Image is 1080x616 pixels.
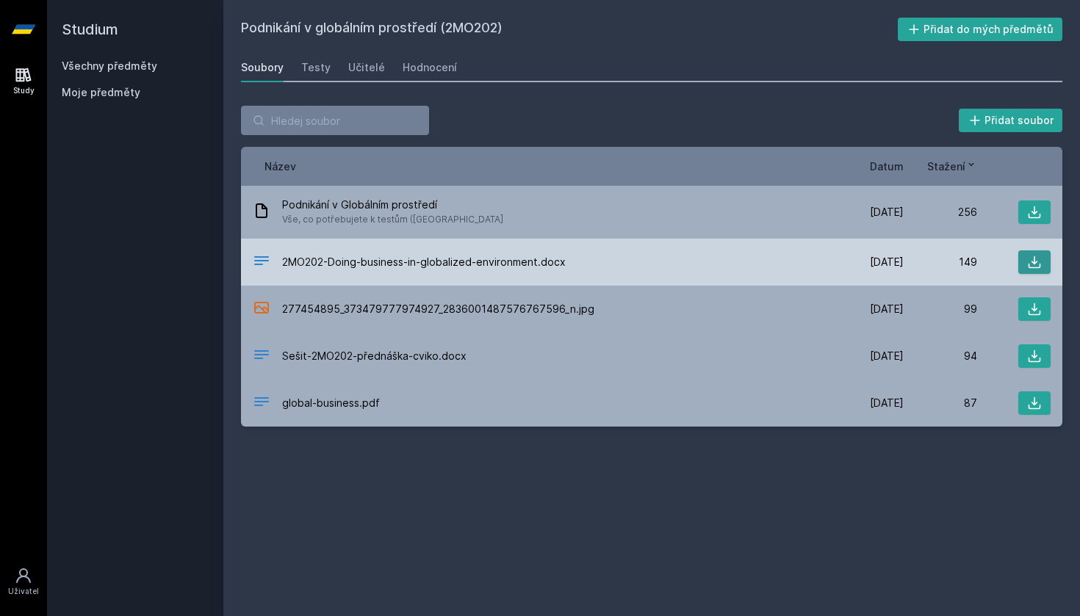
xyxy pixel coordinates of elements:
[282,302,594,316] span: 277454895_373479777974927_2836001487576767596_n.jpg
[927,159,965,174] span: Stažení
[403,60,457,75] div: Hodnocení
[904,205,977,220] div: 256
[870,349,904,363] span: [DATE]
[870,159,904,174] button: Datum
[241,18,898,41] h2: Podnikání v globálním prostředí (2MO202)
[253,393,270,414] div: PDF
[282,255,566,269] span: 2MO202-Doing-business-in-globalized-environment.docx
[253,346,270,367] div: DOCX
[870,255,904,269] span: [DATE]
[870,396,904,410] span: [DATE]
[282,349,467,363] span: Sešit-2MO202-přednáška-cviko.docx
[904,302,977,316] div: 99
[898,18,1063,41] button: Přidat do mých předmětů
[264,159,296,174] button: Název
[904,255,977,269] div: 149
[241,60,284,75] div: Soubory
[62,85,140,100] span: Moje předměty
[8,586,39,597] div: Uživatel
[282,198,503,212] span: Podnikání v Globálním prostředí
[282,212,503,227] span: Vše, co potřebujete k testům ([GEOGRAPHIC_DATA]
[927,159,977,174] button: Stažení
[13,85,35,96] div: Study
[301,53,331,82] a: Testy
[904,396,977,410] div: 87
[3,59,44,104] a: Study
[282,396,380,410] span: global-business.pdf
[253,252,270,273] div: DOCX
[3,559,44,604] a: Uživatel
[348,53,385,82] a: Učitelé
[301,60,331,75] div: Testy
[959,109,1063,132] button: Přidat soubor
[870,302,904,316] span: [DATE]
[241,53,284,82] a: Soubory
[403,53,457,82] a: Hodnocení
[62,59,157,72] a: Všechny předměty
[253,299,270,320] div: JPEG
[348,60,385,75] div: Učitelé
[241,106,429,135] input: Hledej soubor
[904,349,977,363] div: 94
[870,205,904,220] span: [DATE]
